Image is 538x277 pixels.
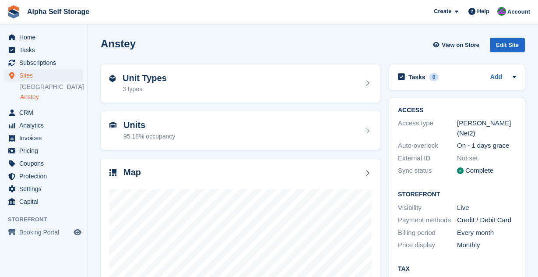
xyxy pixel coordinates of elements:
[4,170,83,182] a: menu
[4,69,83,82] a: menu
[4,107,83,119] a: menu
[398,141,457,151] div: Auto-overlock
[398,166,457,176] div: Sync status
[19,195,72,208] span: Capital
[490,72,502,82] a: Add
[4,157,83,170] a: menu
[398,215,457,225] div: Payment methods
[398,228,457,238] div: Billing period
[457,215,516,225] div: Credit / Debit Card
[398,240,457,250] div: Price display
[398,118,457,138] div: Access type
[457,240,516,250] div: Monthly
[4,57,83,69] a: menu
[432,38,483,52] a: View on Store
[4,132,83,144] a: menu
[19,183,72,195] span: Settings
[101,111,380,150] a: Units 95.18% occupancy
[19,44,72,56] span: Tasks
[19,119,72,131] span: Analytics
[442,41,479,50] span: View on Store
[72,227,83,238] a: Preview store
[497,7,506,16] img: James Bambury
[434,7,451,16] span: Create
[398,153,457,163] div: External ID
[429,73,439,81] div: 0
[4,31,83,43] a: menu
[19,226,72,238] span: Booking Portal
[19,145,72,157] span: Pricing
[19,157,72,170] span: Coupons
[4,119,83,131] a: menu
[123,120,175,130] h2: Units
[457,141,516,151] div: On - 1 days grace
[477,7,489,16] span: Help
[457,118,516,138] div: [PERSON_NAME] (Net2)
[4,183,83,195] a: menu
[19,69,72,82] span: Sites
[123,167,141,178] h2: Map
[490,38,525,56] a: Edit Site
[465,166,493,176] div: Complete
[109,122,116,128] img: unit-icn-7be61d7bf1b0ce9d3e12c5938cc71ed9869f7b940bace4675aadf7bd6d80202e.svg
[123,73,167,83] h2: Unit Types
[4,195,83,208] a: menu
[101,64,380,103] a: Unit Types 3 types
[19,31,72,43] span: Home
[457,228,516,238] div: Every month
[24,4,93,19] a: Alpha Self Storage
[109,169,116,176] img: map-icn-33ee37083ee616e46c38cad1a60f524a97daa1e2b2c8c0bc3eb3415660979fc1.svg
[398,191,516,198] h2: Storefront
[398,203,457,213] div: Visibility
[123,132,175,141] div: 95.18% occupancy
[4,145,83,157] a: menu
[123,85,167,94] div: 3 types
[4,44,83,56] a: menu
[507,7,530,16] span: Account
[457,203,516,213] div: Live
[457,153,516,163] div: Not set
[490,38,525,52] div: Edit Site
[19,57,72,69] span: Subscriptions
[408,73,425,81] h2: Tasks
[20,93,83,101] a: Anstey
[20,83,83,91] a: [GEOGRAPHIC_DATA]
[398,107,516,114] h2: ACCESS
[4,226,83,238] a: menu
[19,107,72,119] span: CRM
[398,266,516,273] h2: Tax
[19,132,72,144] span: Invoices
[19,170,72,182] span: Protection
[109,75,116,82] img: unit-type-icn-2b2737a686de81e16bb02015468b77c625bbabd49415b5ef34ead5e3b44a266d.svg
[8,215,87,224] span: Storefront
[101,38,136,50] h2: Anstey
[7,5,20,18] img: stora-icon-8386f47178a22dfd0bd8f6a31ec36ba5ce8667c1dd55bd0f319d3a0aa187defe.svg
